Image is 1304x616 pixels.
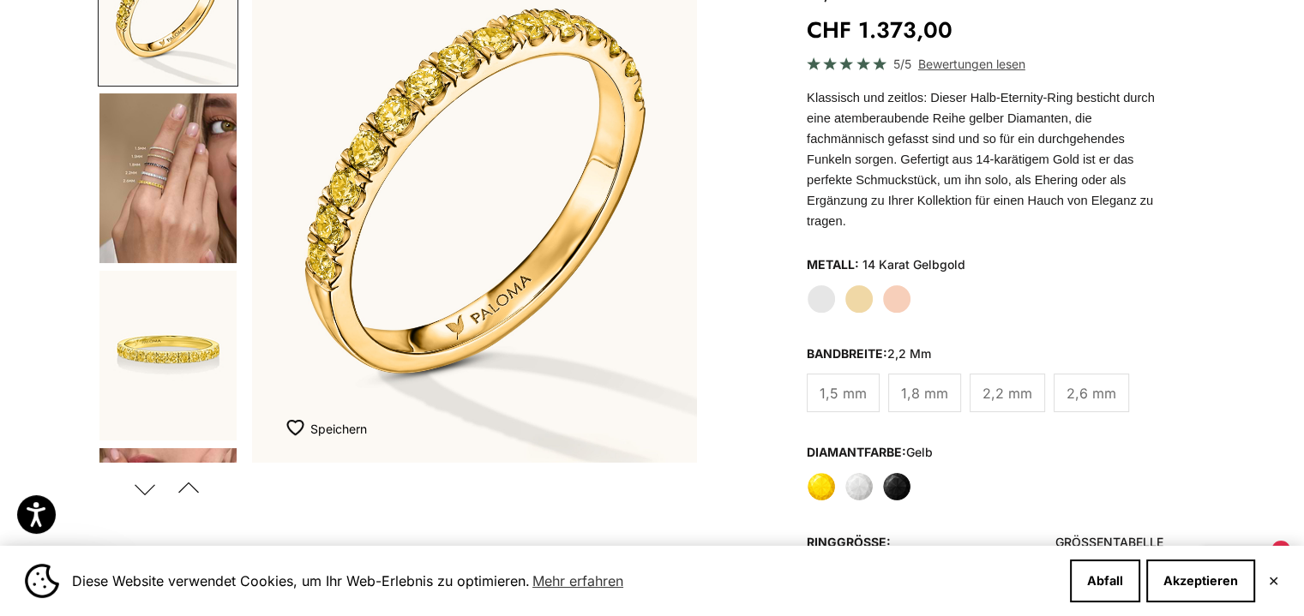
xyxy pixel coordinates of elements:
[532,572,623,589] font: Mehr erfahren
[807,346,887,361] font: Bandbreite:
[901,385,948,402] font: 1,8 mm
[807,445,906,459] font: Diamantfarbe:
[286,419,310,436] img: Wunschliste
[893,57,911,71] font: 5/5
[99,271,237,440] img: #GelbGold
[887,346,931,361] font: 2,2 mm
[310,422,367,436] font: Speichern
[807,535,891,549] font: Ringgröße:
[807,257,859,272] font: Metall:
[1268,572,1279,589] font: ✕
[807,14,952,46] font: CHF 1.373,00
[983,385,1032,402] font: 2,2 mm
[1163,573,1238,588] font: Akzeptieren
[1146,559,1255,602] button: Akzeptieren
[25,564,59,598] img: Cookie-Banner
[862,257,965,272] font: 14 Karat Gelbgold
[807,91,1155,228] font: Klassisch und zeitlos: Dieser Halb-Eternity-Ring besticht durch eine atemberaubende Reihe gelber ...
[1055,535,1163,549] a: Größentabelle
[820,385,867,402] font: 1,5 mm
[286,411,367,446] button: Add to Wishlist
[1268,576,1279,586] button: Schließen
[918,57,1025,71] font: Bewertungen lesen
[530,568,626,594] a: Mehr erfahren
[98,92,238,265] button: Weiter zu Punkt 4
[1067,385,1116,402] font: 2,6 mm
[98,269,238,442] button: Gehe zu Punkt 5
[807,54,1163,74] a: 5/5 Bewertungen lesen
[906,445,933,459] font: Gelb
[1087,573,1123,588] font: Abfall
[1070,559,1140,602] button: Abfall
[72,572,530,589] font: Diese Website verwendet Cookies, um Ihr Web-Erlebnis zu optimieren.
[99,93,237,263] img: #GelbGold #WeißGold #RoseGold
